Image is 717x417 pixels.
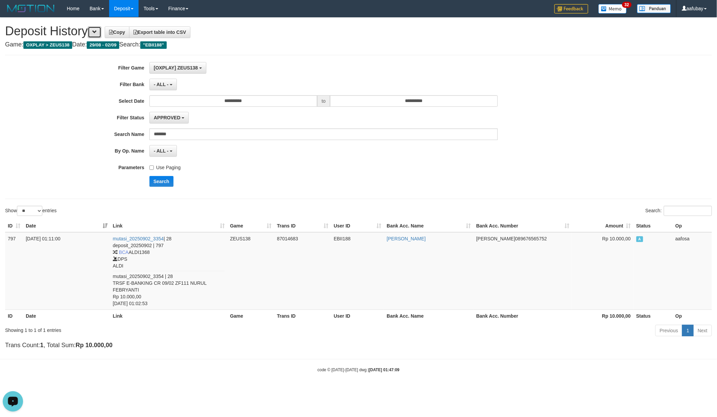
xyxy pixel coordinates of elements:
th: Link [110,310,227,322]
select: Showentries [17,206,42,216]
strong: Rp 10.000,00 [602,313,631,319]
label: Use Paging [149,162,181,171]
th: ID: activate to sort column ascending [5,220,23,232]
span: Export table into CSV [134,29,186,35]
a: [PERSON_NAME] [387,236,426,241]
th: Date: activate to sort column ascending [23,220,110,232]
th: Bank Acc. Name: activate to sort column ascending [384,220,473,232]
th: Link: activate to sort column ascending [110,220,227,232]
td: 87014683 [274,232,331,310]
input: Search: [664,206,712,216]
h4: Game: Date: Search: [5,41,712,48]
span: BCA [119,250,129,255]
span: Rp 10.000,00 [602,236,631,241]
span: 29/08 - 02/09 [87,41,119,49]
a: Next [693,325,712,336]
label: Search: [646,206,712,216]
button: Search [149,176,173,187]
label: Show entries [5,206,57,216]
strong: Rp 10.000,00 [76,342,112,349]
th: Trans ID: activate to sort column ascending [274,220,331,232]
h4: Trans Count: , Total Sum: [5,342,712,349]
strong: 1 [40,342,43,349]
div: Showing 1 to 1 of 1 entries [5,324,294,334]
th: Op [673,310,712,322]
input: Use Paging [149,165,154,170]
th: User ID: activate to sort column ascending [331,220,384,232]
span: to [317,95,330,107]
a: Previous [655,325,682,336]
span: - ALL - [154,82,169,87]
td: 089676565752 [474,232,572,310]
th: ID [5,310,23,322]
a: mutasi_20250902_3354 [113,236,164,241]
span: Approved [636,236,643,242]
a: Export table into CSV [129,26,190,38]
button: APPROVED [149,112,189,123]
span: OXPLAY > ZEUS138 [23,41,72,49]
td: 797 [5,232,23,310]
img: panduan.png [637,4,671,13]
td: aafosa [673,232,712,310]
h1: Deposit History [5,24,712,38]
button: Open LiveChat chat widget [3,3,23,23]
th: Status [634,310,673,322]
strong: [DATE] 01:47:09 [369,368,400,372]
th: Status [634,220,673,232]
span: [PERSON_NAME] [476,236,515,241]
img: Feedback.jpg [554,4,588,14]
th: User ID [331,310,384,322]
th: Op [673,220,712,232]
th: Game: activate to sort column ascending [227,220,274,232]
th: Bank Acc. Name [384,310,473,322]
th: Trans ID [274,310,331,322]
button: [OXPLAY] ZEUS138 [149,62,206,74]
button: - ALL - [149,79,177,90]
img: Button%20Memo.svg [598,4,627,14]
span: APPROVED [154,115,181,120]
div: deposit_20250902 | 797 ALDI1368 DPS ALDI mutasi_20250902_3354 | 28 TRSF E-BANKING CR 09/02 ZF111 ... [113,242,225,307]
th: Date [23,310,110,322]
span: [OXPLAY] ZEUS138 [154,65,198,71]
span: 32 [622,2,631,8]
th: Bank Acc. Number [474,310,572,322]
a: Copy [105,26,129,38]
span: - ALL - [154,148,169,154]
th: Game [227,310,274,322]
a: 1 [682,325,694,336]
span: "EBII188" [140,41,167,49]
small: code © [DATE]-[DATE] dwg | [317,368,400,372]
th: Amount: activate to sort column ascending [572,220,633,232]
td: | 28 [110,232,227,310]
td: ZEUS138 [227,232,274,310]
th: Bank Acc. Number: activate to sort column ascending [474,220,572,232]
img: MOTION_logo.png [5,3,57,14]
span: Copy [109,29,125,35]
td: EBII188 [331,232,384,310]
button: - ALL - [149,145,177,157]
td: [DATE] 01:11:00 [23,232,110,310]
